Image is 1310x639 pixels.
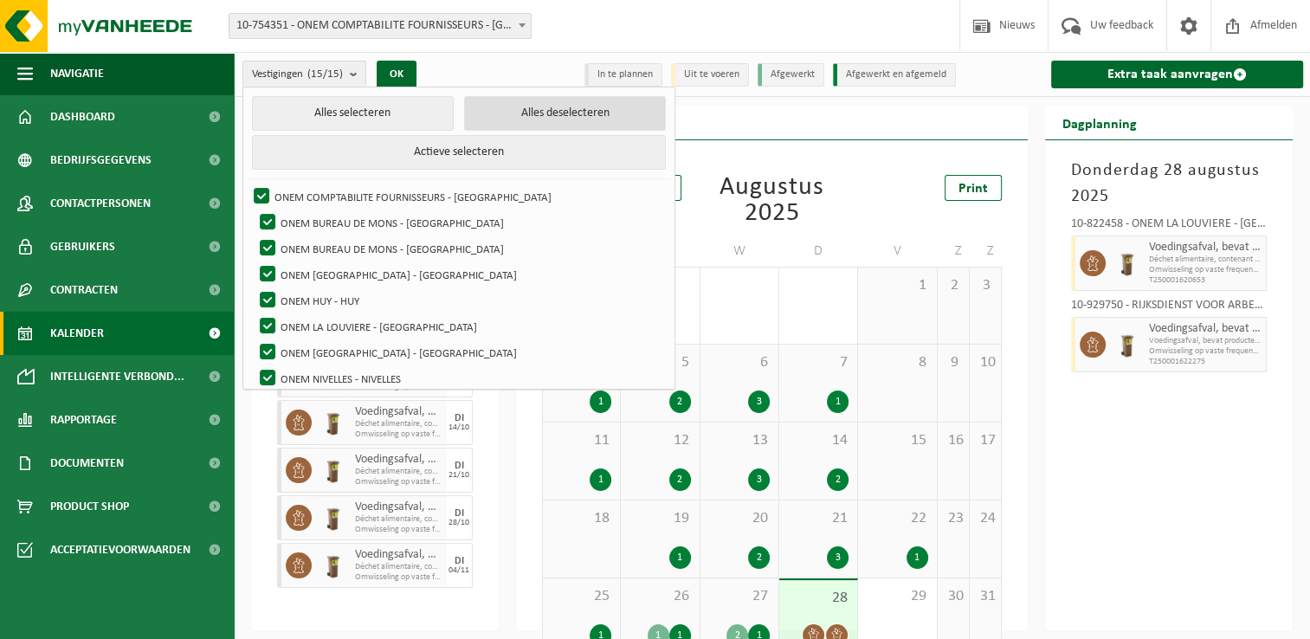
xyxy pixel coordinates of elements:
span: Intelligente verbond... [50,355,184,398]
span: 25 [552,587,611,606]
div: 1 [669,546,691,569]
span: 28 [788,589,849,608]
div: 2 [748,546,770,569]
span: 10-754351 - ONEM COMPTABILITE FOURNISSEURS - BRUXELLES [229,13,532,39]
span: Déchet alimentaire, contenant des produits d'origine animale [355,514,442,525]
span: Omwisseling op vaste frequentie (incl. verwerking) [355,572,442,583]
div: 1 [590,390,611,413]
label: ONEM COMPTABILITE FOURNISSEURS - [GEOGRAPHIC_DATA] [250,184,664,210]
div: 3 [748,468,770,491]
span: 12 [629,431,690,450]
span: Déchet alimentaire, contenant des produits d'origine animale [355,419,442,429]
span: 30 [946,587,960,606]
count: (15/15) [307,68,343,80]
span: Bedrijfsgegevens [50,139,152,182]
span: Print [958,182,988,196]
div: Augustus 2025 [697,175,847,227]
span: Vestigingen [252,61,343,87]
div: DI [455,413,464,423]
span: 11 [552,431,611,450]
span: 6 [709,353,770,372]
span: Déchet alimentaire, contenant des produits d'origine animale [1149,255,1262,265]
button: Alles deselecteren [464,96,666,131]
span: 21 [788,509,849,528]
li: Afgewerkt [758,63,824,87]
span: 18 [552,509,611,528]
a: Extra taak aanvragen [1051,61,1303,88]
button: OK [377,61,416,88]
span: Voedingsafval, bevat producten van dierlijke oorsprong, onverpakt, categorie 3 [355,453,442,467]
span: 27 [709,587,770,606]
span: T250001620653 [1149,275,1262,286]
button: Vestigingen(15/15) [242,61,366,87]
li: Uit te voeren [671,63,749,87]
button: Actieve selecteren [252,135,666,170]
span: Navigatie [50,52,104,95]
span: 29 [867,587,927,606]
span: Kalender [50,312,104,355]
span: Contracten [50,268,118,312]
span: T250001622275 [1149,357,1262,367]
span: Voedingsafval, bevat producten van dierlijke oorsprong, onve [1149,336,1262,346]
div: 3 [827,546,849,569]
img: WB-0140-HPE-BN-01 [1114,332,1140,358]
td: Z [938,236,970,267]
div: 14/10 [448,423,469,432]
span: 20 [709,509,770,528]
span: Contactpersonen [50,182,151,225]
span: Voedingsafval, bevat producten van dierlijke oorsprong, onverpakt, categorie 3 [1149,322,1262,336]
td: Z [970,236,1002,267]
span: Dashboard [50,95,115,139]
span: Product Shop [50,485,129,528]
span: 2 [946,276,960,295]
span: 24 [978,509,992,528]
span: 17 [978,431,992,450]
span: 8 [867,353,927,372]
img: WB-0140-HPE-BN-01 [320,457,346,483]
div: 1 [590,468,611,491]
h3: Donderdag 28 augustus 2025 [1071,158,1267,210]
span: Rapportage [50,398,117,442]
div: DI [455,556,464,566]
li: Afgewerkt en afgemeld [833,63,956,87]
span: 3 [978,276,992,295]
label: ONEM BUREAU DE MONS - [GEOGRAPHIC_DATA] [256,210,664,236]
label: ONEM NIVELLES - NIVELLES [256,365,664,391]
div: 2 [827,468,849,491]
span: Acceptatievoorwaarden [50,528,190,571]
div: 28/10 [448,519,469,527]
span: 13 [709,431,770,450]
div: 2 [669,390,691,413]
div: 10-929750 - RIJKSDIENST VOOR ARBEID/[GEOGRAPHIC_DATA] - [GEOGRAPHIC_DATA] [1071,300,1267,317]
label: ONEM LA LOUVIERE - [GEOGRAPHIC_DATA] [256,313,664,339]
span: 10 [978,353,992,372]
div: DI [455,508,464,519]
span: 26 [629,587,690,606]
span: Voedingsafval, bevat producten van dierlijke oorsprong, onverpakt, categorie 3 [355,405,442,419]
img: WB-0140-HPE-BN-01 [1114,250,1140,276]
span: 31 [978,587,992,606]
span: 7 [788,353,849,372]
span: Omwisseling op vaste frequentie (incl. verwerking) [355,477,442,487]
label: ONEM HUY - HUY [256,287,664,313]
span: 19 [629,509,690,528]
td: V [858,236,937,267]
span: Gebruikers [50,225,115,268]
div: 3 [748,390,770,413]
span: Omwisseling op vaste frequentie (incl. verwerking) [355,429,442,440]
span: 9 [946,353,960,372]
span: 23 [946,509,960,528]
span: Voedingsafval, bevat producten van dierlijke oorsprong, onverpakt, categorie 3 [355,500,442,514]
div: 2 [669,468,691,491]
img: WB-0140-HPE-BN-01 [320,552,346,578]
span: 16 [946,431,960,450]
span: 14 [788,431,849,450]
button: Alles selecteren [252,96,454,131]
div: 1 [907,546,928,569]
label: ONEM [GEOGRAPHIC_DATA] - [GEOGRAPHIC_DATA] [256,261,664,287]
td: D [779,236,858,267]
div: DI [455,461,464,471]
span: 10-754351 - ONEM COMPTABILITE FOURNISSEURS - BRUXELLES [229,14,531,38]
div: 10-822458 - ONEM LA LOUVIERE - [GEOGRAPHIC_DATA] [1071,218,1267,236]
span: Voedingsafval, bevat producten van dierlijke oorsprong, onverpakt, categorie 3 [355,548,442,562]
